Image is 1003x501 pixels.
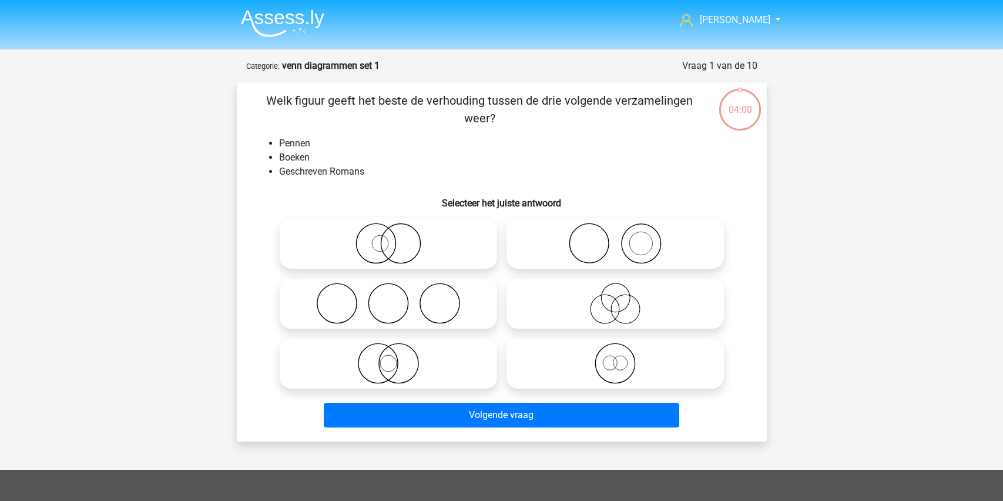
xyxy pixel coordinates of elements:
a: [PERSON_NAME] [675,13,771,27]
small: Categorie: [246,62,280,71]
div: Vraag 1 van de 10 [682,59,757,73]
li: Geschreven Romans [279,165,748,179]
button: Volgende vraag [324,403,679,427]
h6: Selecteer het juiste antwoord [256,188,748,209]
span: [PERSON_NAME] [700,14,770,25]
li: Boeken [279,151,748,165]
div: 04:00 [718,88,762,117]
li: Pennen [279,136,748,151]
img: Assessly [241,9,324,37]
p: Welk figuur geeft het beste de verhouding tussen de drie volgende verzamelingen weer? [256,92,704,127]
strong: venn diagrammen set 1 [282,60,380,71]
